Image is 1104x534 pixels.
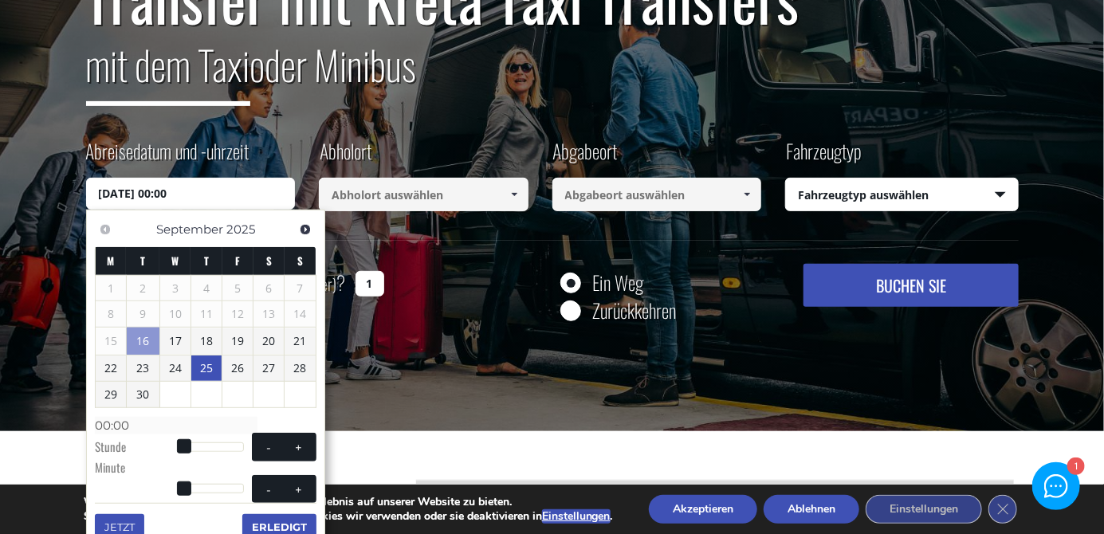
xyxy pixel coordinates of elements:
button: Akzeptieren [649,495,757,524]
span: Dienstag [140,253,145,269]
font: Sie können mehr darüber erfahren, welche Cookies wir verwenden oder sie deaktivieren in [84,508,542,524]
font: Abgabeort [553,136,618,165]
span: Sonntag [297,253,303,269]
a: 29 [96,382,126,407]
font: mit dem Taxi [86,34,250,93]
font: 1 [108,281,114,296]
font: M [108,253,115,269]
button: + [284,481,312,497]
a: 30 [127,382,159,407]
font: 23 [136,360,149,375]
a: 23 [127,355,159,381]
font: Abholort [320,136,371,165]
font: 22 [104,360,117,375]
font: September [156,222,223,237]
a: 28 [285,355,315,381]
a: 18 [191,328,222,354]
font: Fahrzeugtyp [786,136,862,165]
a: 19 [222,328,253,354]
a: 20 [253,328,284,354]
font: Stunde [95,438,126,455]
font: 25 [200,360,213,375]
font: F [235,253,240,269]
a: 27 [253,355,284,381]
font: 21 [294,333,307,348]
font: T [140,253,145,269]
font: 28 [294,360,307,375]
font: BUCHEN SIE [876,273,946,297]
font: Wir verwenden Cookies, um Ihnen das beste Erlebnis auf unserer Website zu bieten. [84,494,512,509]
font: Erledigt [252,520,307,533]
a: Alle Artikel anzeigen [734,178,760,211]
button: Einstellungen [542,509,611,524]
span: Donnerstag [204,253,209,269]
font: 26 [231,360,244,375]
font: 13 [262,306,275,321]
font: 14 [294,306,307,321]
span: Mittwoch [171,253,179,269]
font: 20 [262,333,275,348]
font: 1 [1075,460,1078,473]
font: 27 [262,360,275,375]
font: 8 [108,306,114,321]
font: Jetzt [104,520,135,533]
span: Samstag [266,253,272,269]
font: 10 [169,306,182,321]
font: 3 [172,281,179,296]
button: + [284,438,312,455]
font: Minute [95,458,125,476]
font: Ein Weg [592,268,643,296]
button: Einstellungen [866,495,982,524]
a: Alle Artikel anzeigen [501,178,527,211]
font: oder Minibus [250,34,417,93]
button: GDPR Cookie Banner schließen [988,495,1017,524]
font: Akzeptieren [673,501,733,516]
font: 29 [104,387,117,402]
a: 21 [285,328,315,354]
font: 2025 [226,222,255,237]
input: Abgabeort auswählen [552,178,762,211]
font: 6 [265,281,272,296]
button: Ablehnen [764,495,859,524]
font: Ablehnen [788,501,835,516]
input: Abholort auswählen [319,178,528,211]
font: S [297,253,303,269]
a: 22 [96,355,126,381]
font: 5 [234,281,241,296]
font: 19 [231,333,244,348]
font: 11 [200,306,213,321]
a: Nächste [295,218,316,240]
font: 24 [169,360,182,375]
font: T [204,253,209,269]
button: - [254,481,283,497]
font: 30 [136,387,149,402]
button: BUCHEN SIE [803,264,1018,307]
font: 7 [297,281,304,296]
font: Zurückkehren [592,296,676,324]
font: S [266,253,272,269]
a: 24 [160,355,191,381]
font: 9 [139,306,146,321]
button: - [254,438,283,455]
font: . [611,508,613,524]
font: Einstellungen [890,501,958,516]
font: 4 [203,281,210,296]
span: Freitag [235,253,240,269]
font: Abreisedatum und -uhrzeit [86,136,249,165]
span: Montag [108,253,115,269]
a: Vorherige [95,218,116,240]
font: 18 [200,333,213,348]
font: 15 [104,333,117,348]
font: 17 [169,333,182,348]
font: 12 [231,306,244,321]
font: ? [337,268,346,296]
font: 2 [139,281,146,296]
a: 17 [160,328,191,354]
a: 25 [191,355,222,381]
a: 16 [127,328,159,355]
font: 16 [136,333,149,348]
font: W [171,253,179,269]
a: 26 [222,355,253,381]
